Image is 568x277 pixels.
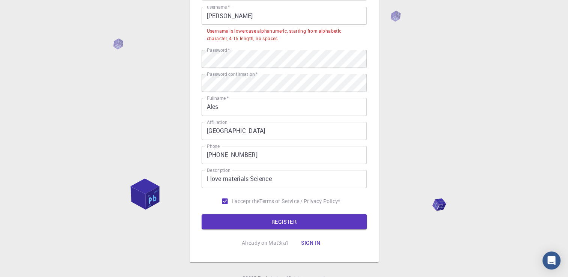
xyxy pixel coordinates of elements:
div: Username is lowercase alphanumeric, starting from alphabetic character, 4-15 length, no spaces [207,27,362,42]
label: username [207,4,230,10]
label: Fullname [207,95,229,101]
label: Password confirmation [207,71,258,77]
button: Sign in [295,235,326,250]
label: Password [207,47,230,53]
p: Terms of Service / Privacy Policy * [259,197,340,205]
label: Phone [207,143,220,149]
label: Affiliation [207,119,227,125]
p: Already on Mat3ra? [242,239,289,247]
button: REGISTER [202,214,367,229]
label: Description [207,167,231,173]
div: Open Intercom Messenger [542,251,560,269]
span: I accept the [232,197,260,205]
a: Terms of Service / Privacy Policy* [259,197,340,205]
